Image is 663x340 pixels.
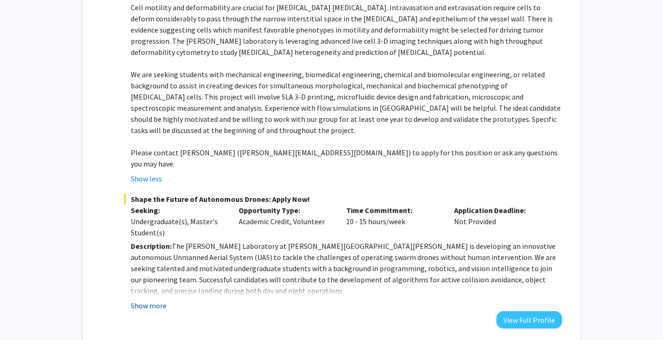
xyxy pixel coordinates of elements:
[131,205,225,216] p: Seeking:
[447,205,555,238] div: Not Provided
[496,311,562,328] button: View Full Profile
[131,173,162,184] button: Show less
[239,205,333,216] p: Opportunity Type:
[346,205,440,216] p: Time Commitment:
[131,147,562,169] p: Please contact [PERSON_NAME] ([PERSON_NAME][EMAIL_ADDRESS][DOMAIN_NAME]) to apply for this positi...
[232,205,340,238] div: Academic Credit, Volunteer
[7,298,40,333] iframe: Chat
[131,69,562,136] p: We are seeking students with mechanical engineering, biomedical engineering, chemical and biomole...
[131,2,562,58] p: Cell motility and deformability are crucial for [MEDICAL_DATA] [MEDICAL_DATA]. Intravasation and ...
[131,300,167,311] button: Show more
[131,240,562,296] p: The [PERSON_NAME] Laboratory at [PERSON_NAME][GEOGRAPHIC_DATA][PERSON_NAME] is developing an inno...
[454,205,548,216] p: Application Deadline:
[124,193,562,205] span: Shape the Future of Autonomous Drones: Apply Now!
[339,205,447,238] div: 10 - 15 hours/week
[131,241,172,251] strong: Description:
[131,216,225,238] div: Undergraduate(s), Master's Student(s)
